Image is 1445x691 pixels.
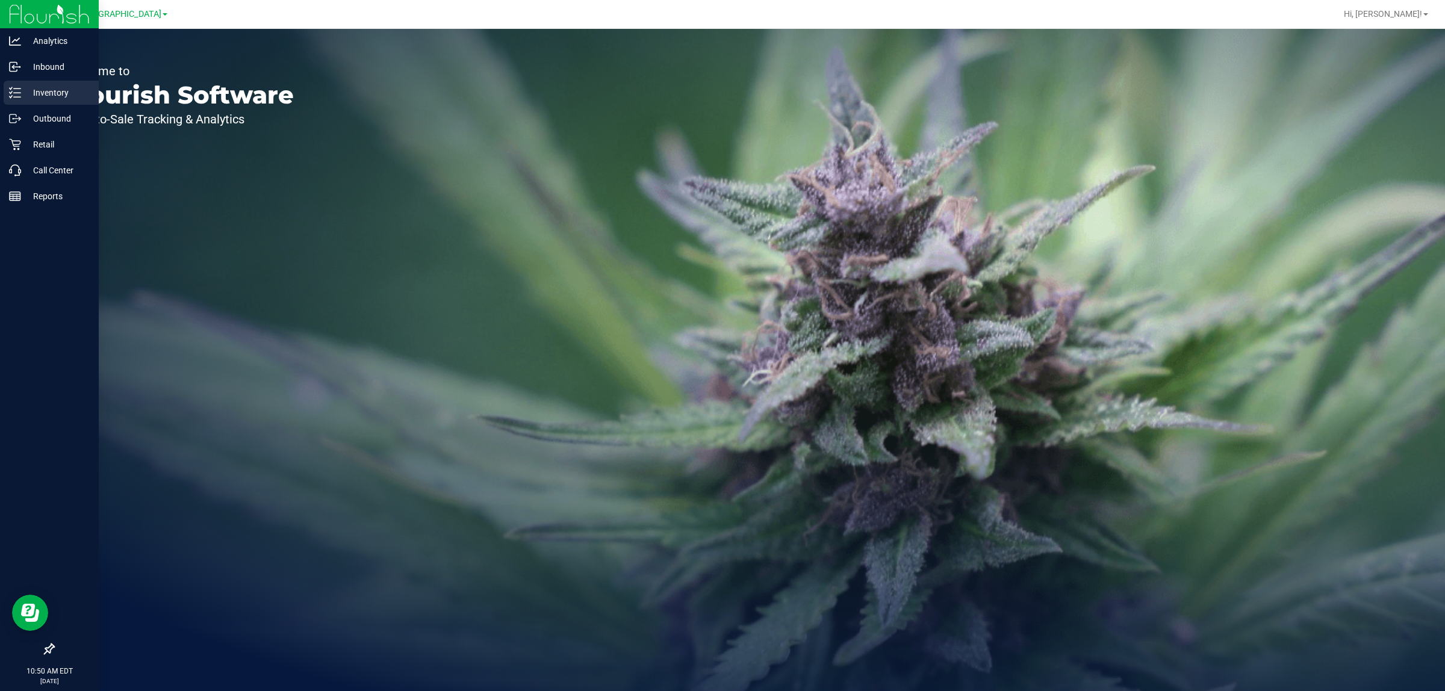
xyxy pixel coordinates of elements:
p: Call Center [21,163,93,178]
p: Reports [21,189,93,203]
inline-svg: Call Center [9,164,21,176]
p: Inventory [21,85,93,100]
p: Inbound [21,60,93,74]
p: [DATE] [5,677,93,686]
span: Hi, [PERSON_NAME]! [1344,9,1422,19]
p: 10:50 AM EDT [5,666,93,677]
span: [GEOGRAPHIC_DATA] [79,9,161,19]
inline-svg: Analytics [9,35,21,47]
inline-svg: Outbound [9,113,21,125]
inline-svg: Reports [9,190,21,202]
inline-svg: Inventory [9,87,21,99]
iframe: Resource center [12,595,48,631]
p: Welcome to [65,65,294,77]
inline-svg: Retail [9,138,21,150]
p: Outbound [21,111,93,126]
p: Retail [21,137,93,152]
p: Analytics [21,34,93,48]
inline-svg: Inbound [9,61,21,73]
p: Flourish Software [65,83,294,107]
p: Seed-to-Sale Tracking & Analytics [65,113,294,125]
